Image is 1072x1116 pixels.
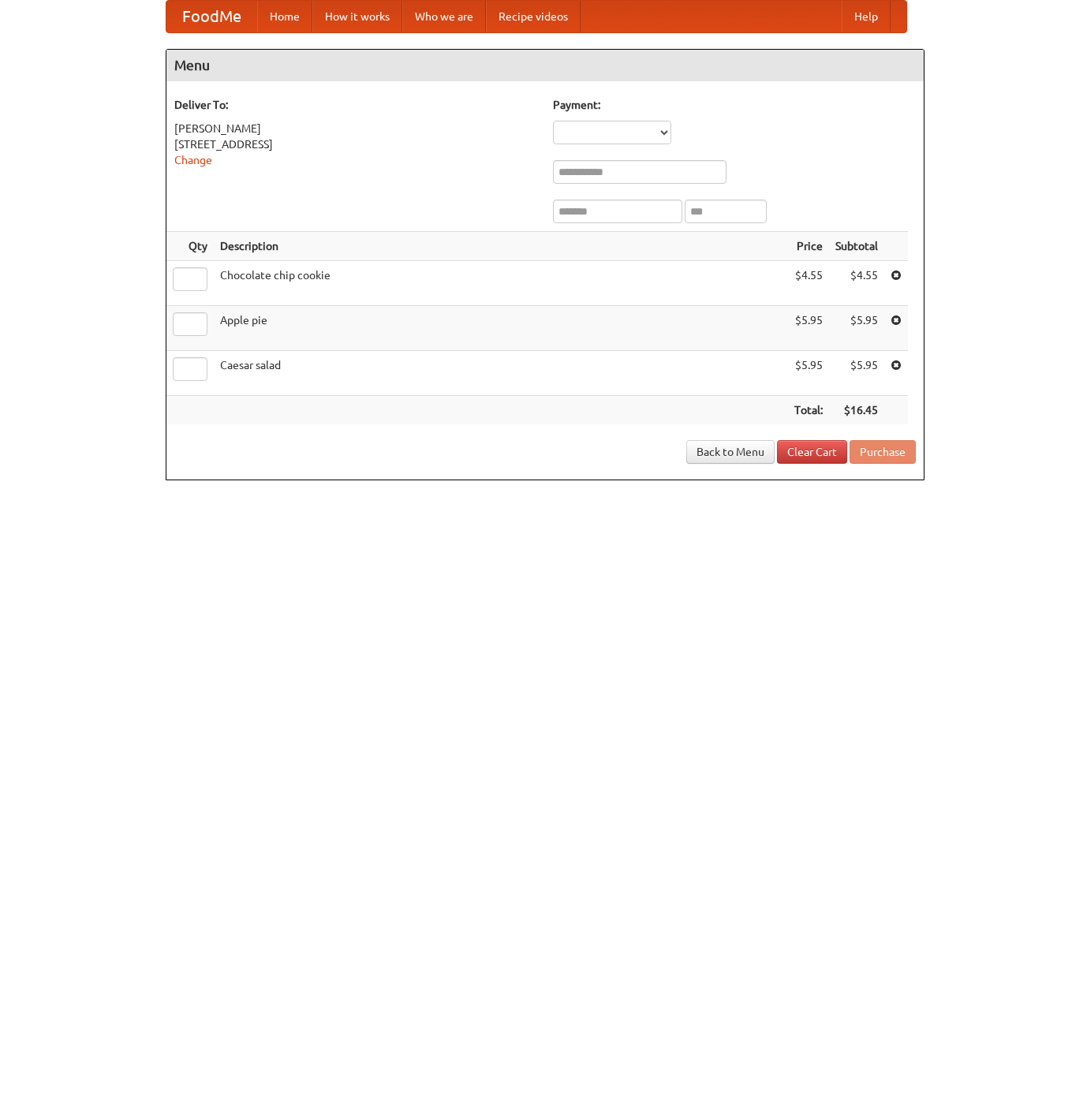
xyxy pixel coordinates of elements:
[553,97,916,113] h5: Payment:
[166,232,214,261] th: Qty
[829,306,884,351] td: $5.95
[850,440,916,464] button: Purchase
[166,50,924,81] h4: Menu
[829,351,884,396] td: $5.95
[166,1,257,32] a: FoodMe
[829,261,884,306] td: $4.55
[174,136,537,152] div: [STREET_ADDRESS]
[829,396,884,425] th: $16.45
[257,1,312,32] a: Home
[788,351,829,396] td: $5.95
[788,396,829,425] th: Total:
[214,232,788,261] th: Description
[486,1,581,32] a: Recipe videos
[214,261,788,306] td: Chocolate chip cookie
[174,154,212,166] a: Change
[174,121,537,136] div: [PERSON_NAME]
[829,232,884,261] th: Subtotal
[402,1,486,32] a: Who we are
[686,440,775,464] a: Back to Menu
[777,440,847,464] a: Clear Cart
[174,97,537,113] h5: Deliver To:
[788,232,829,261] th: Price
[214,351,788,396] td: Caesar salad
[214,306,788,351] td: Apple pie
[312,1,402,32] a: How it works
[788,306,829,351] td: $5.95
[842,1,891,32] a: Help
[788,261,829,306] td: $4.55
